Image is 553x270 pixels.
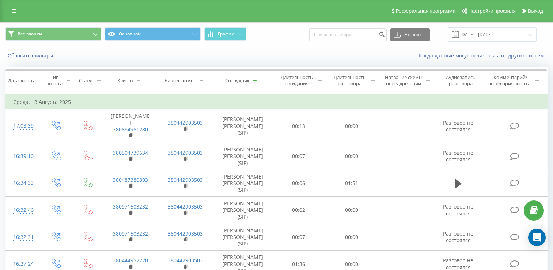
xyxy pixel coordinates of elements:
[113,230,148,237] a: 380971503232
[443,119,473,133] span: Разговор не состоялся
[395,8,455,14] span: Реферальная программа
[225,78,250,84] div: Сотрудник
[168,257,203,264] a: 380442903503
[5,52,57,59] button: Сбросить фильтры
[279,74,315,87] div: Длительность ожидания
[332,74,368,87] div: Длительность разговора
[13,119,32,133] div: 17:08:39
[528,8,543,14] span: Выход
[325,197,378,224] td: 00:00
[325,109,378,143] td: 00:00
[46,74,63,87] div: Тип звонка
[105,27,201,41] button: Основной
[309,28,387,41] input: Поиск по номеру
[113,257,148,264] a: 380444952220
[5,27,101,41] button: Все звонки
[385,74,423,87] div: Название схемы переадресации
[272,143,325,170] td: 00:07
[113,203,148,210] a: 380971503232
[325,143,378,170] td: 00:00
[489,74,532,87] div: Комментарий/категория звонка
[79,78,94,84] div: Статус
[443,203,473,217] span: Разговор не состоялся
[443,149,473,163] span: Разговор не состоялся
[113,126,148,133] a: 380684961280
[390,28,430,41] button: Экспорт
[168,230,203,237] a: 380442903503
[440,74,482,87] div: Аудиозапись разговора
[8,78,35,84] div: Дата звонка
[13,203,32,217] div: 16:32:46
[213,224,272,251] td: [PERSON_NAME] [PERSON_NAME] (SIP)
[164,78,196,84] div: Бизнес номер
[6,95,548,109] td: Среда, 13 Августа 2025
[168,149,203,156] a: 380442903503
[204,27,246,41] button: График
[468,8,516,14] span: Настройки профиля
[168,203,203,210] a: 380442903503
[13,230,32,244] div: 16:32:31
[218,31,234,37] span: График
[419,52,548,59] a: Когда данные могут отличаться от других систем
[272,224,325,251] td: 00:07
[272,197,325,224] td: 00:02
[213,109,272,143] td: [PERSON_NAME] [PERSON_NAME] (SIP)
[213,170,272,197] td: [PERSON_NAME] [PERSON_NAME] (SIP)
[168,176,203,183] a: 380442903503
[113,149,148,156] a: 380504739634
[528,229,546,246] div: Open Intercom Messenger
[117,78,133,84] div: Клиент
[443,230,473,244] span: Разговор не состоялся
[325,224,378,251] td: 00:00
[18,31,42,37] span: Все звонки
[13,176,32,190] div: 16:34:33
[325,170,378,197] td: 01:51
[103,109,158,143] td: [PERSON_NAME]
[213,197,272,224] td: [PERSON_NAME] [PERSON_NAME] (SIP)
[272,170,325,197] td: 00:06
[168,119,203,126] a: 380442903503
[272,109,325,143] td: 00:13
[13,149,32,164] div: 16:39:10
[113,176,148,183] a: 380487380893
[213,143,272,170] td: [PERSON_NAME] [PERSON_NAME] (SIP)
